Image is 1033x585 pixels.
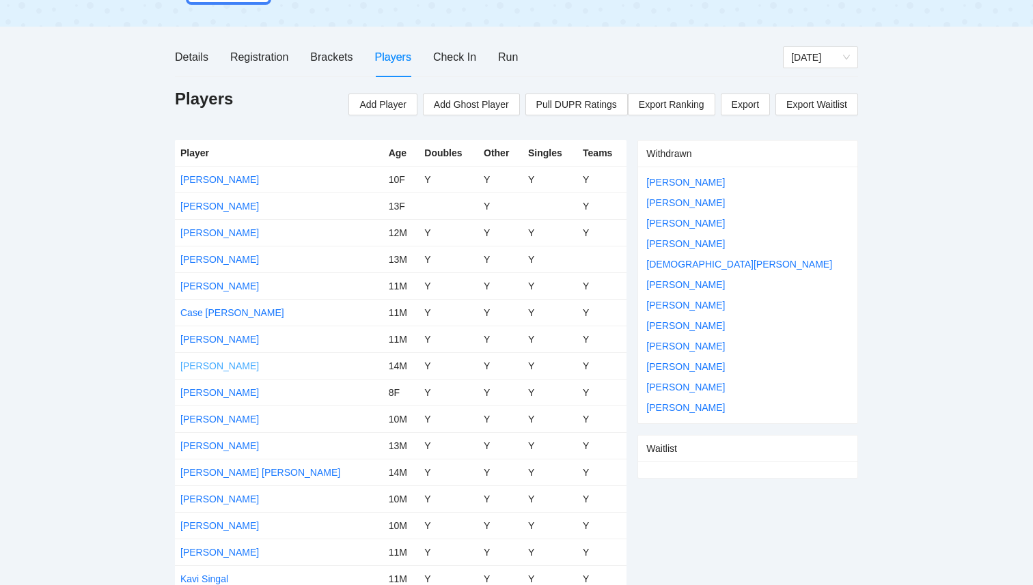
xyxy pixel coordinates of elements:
div: Other [484,145,517,160]
a: Export Waitlist [775,94,858,115]
a: Export Ranking [628,94,715,115]
td: 11M [383,326,419,352]
a: [PERSON_NAME] [180,494,259,504]
a: [PERSON_NAME] [180,414,259,425]
td: Y [419,166,478,192]
td: Y [478,432,523,459]
a: [PERSON_NAME] [646,300,725,311]
div: Check In [433,48,476,66]
td: 10M [383,405,419,432]
a: [PERSON_NAME] [646,238,725,249]
div: Doubles [424,145,473,160]
a: [PERSON_NAME] [646,382,725,393]
a: [PERSON_NAME] [180,227,259,238]
td: Y [577,405,626,432]
a: [PERSON_NAME] [180,174,259,185]
button: Add Ghost Player [423,94,520,115]
td: Y [419,352,478,379]
td: Y [478,512,523,539]
td: Y [478,192,523,219]
a: [PERSON_NAME] [180,281,259,291]
td: Y [523,352,577,379]
td: 11M [383,539,419,565]
td: Y [577,432,626,459]
td: Y [478,326,523,352]
a: [PERSON_NAME] [180,547,259,558]
td: Y [523,166,577,192]
td: Y [523,405,577,432]
td: 13M [383,246,419,272]
a: [PERSON_NAME] [646,341,725,352]
td: Y [478,166,523,192]
div: Details [175,48,208,66]
a: [PERSON_NAME] [646,177,725,188]
span: Add Player [359,97,406,112]
a: [PERSON_NAME] [646,279,725,290]
td: Y [523,485,577,512]
a: [PERSON_NAME] [646,218,725,229]
td: Y [523,459,577,485]
a: [PERSON_NAME] [646,402,725,413]
td: Y [577,299,626,326]
td: Y [577,459,626,485]
a: [PERSON_NAME] [180,520,259,531]
div: Registration [230,48,288,66]
a: [PERSON_NAME] [646,361,725,372]
td: Y [523,246,577,272]
td: Y [478,539,523,565]
span: Export [732,94,759,115]
div: Withdrawn [646,141,849,167]
td: Y [419,326,478,352]
span: Add Ghost Player [434,97,509,112]
td: Y [419,246,478,272]
span: Export Ranking [639,94,704,115]
td: Y [478,246,523,272]
td: 13F [383,192,419,219]
a: [PERSON_NAME] [180,334,259,345]
td: Y [577,166,626,192]
td: Y [577,192,626,219]
div: Players [375,48,411,66]
span: Thursday [791,47,850,68]
td: Y [419,485,478,512]
td: 11M [383,299,419,326]
td: Y [419,219,478,246]
h1: Players [175,88,233,110]
td: Y [419,432,478,459]
span: Export Waitlist [786,94,847,115]
a: Case [PERSON_NAME] [180,307,284,318]
td: Y [523,272,577,299]
td: Y [478,405,523,432]
div: Age [389,145,414,160]
a: [PERSON_NAME] [180,387,259,398]
td: Y [523,432,577,459]
span: Pull DUPR Ratings [536,97,617,112]
td: Y [577,485,626,512]
td: Y [478,219,523,246]
td: Y [577,326,626,352]
td: Y [577,219,626,246]
td: Y [577,539,626,565]
td: Y [523,326,577,352]
td: Y [577,352,626,379]
a: [PERSON_NAME] [180,440,259,451]
td: Y [478,272,523,299]
td: Y [523,299,577,326]
td: Y [478,299,523,326]
td: Y [478,352,523,379]
div: Waitlist [646,436,849,461]
td: Y [419,512,478,539]
a: [PERSON_NAME] [180,254,259,265]
td: Y [577,272,626,299]
td: 14M [383,459,419,485]
a: Kavi Singal [180,573,228,584]
td: Y [523,379,577,405]
td: 10F [383,166,419,192]
td: Y [523,512,577,539]
a: [PERSON_NAME] [646,320,725,331]
td: Y [577,379,626,405]
a: [PERSON_NAME] [646,197,725,208]
div: Brackets [310,48,353,66]
td: Y [419,539,478,565]
td: 8F [383,379,419,405]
